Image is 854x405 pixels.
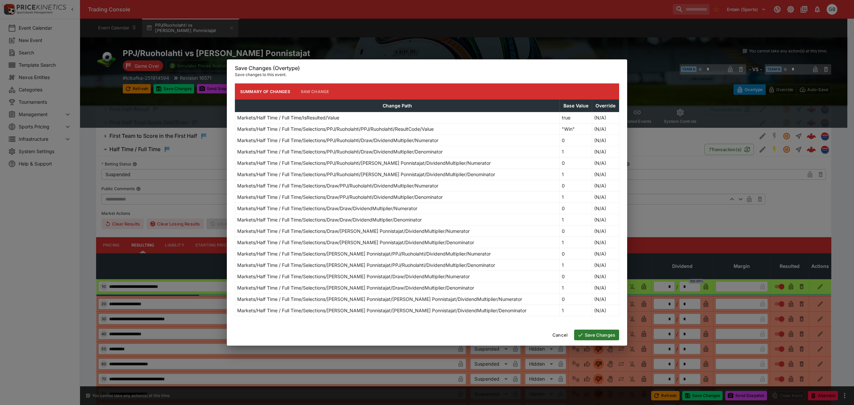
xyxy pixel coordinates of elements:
[559,169,592,180] td: 1
[592,282,619,294] td: (N/A)
[559,226,592,237] td: 0
[237,284,474,291] p: Markets/Half Time / Full Time/Selections/[PERSON_NAME] Ponnistajat/Draw/DividendMultiplier/Denomi...
[237,171,495,178] p: Markets/Half Time / Full Time/Selections/PPJ/Ruoholahti/[PERSON_NAME] Ponnistajat/DividendMultipl...
[237,182,438,189] p: Markets/Half Time / Full Time/Selections/Draw/PPJ/Ruoholahti/DividendMultiplier/Numerator
[559,271,592,282] td: 0
[235,100,560,112] th: Change Path
[237,307,526,314] p: Markets/Half Time / Full Time/Selections/[PERSON_NAME] Ponnistajat/[PERSON_NAME] Ponnistajat/Divi...
[592,237,619,248] td: (N/A)
[237,250,491,257] p: Markets/Half Time / Full Time/Selections/[PERSON_NAME] Ponnistajat/PPJ/Ruoholahti/DividendMultipl...
[592,112,619,123] td: (N/A)
[237,159,491,166] p: Markets/Half Time / Full Time/Selections/PPJ/Ruoholahti/[PERSON_NAME] Ponnistajat/DividendMultipl...
[559,282,592,294] td: 1
[237,193,443,200] p: Markets/Half Time / Full Time/Selections/Draw/PPJ/Ruoholahti/DividendMultiplier/Denominator
[592,169,619,180] td: (N/A)
[559,180,592,191] td: 0
[592,146,619,157] td: (N/A)
[559,260,592,271] td: 1
[559,294,592,305] td: 0
[559,146,592,157] td: 1
[592,260,619,271] td: (N/A)
[559,191,592,203] td: 1
[592,226,619,237] td: (N/A)
[592,100,619,112] th: Override
[592,157,619,169] td: (N/A)
[559,248,592,260] td: 0
[559,203,592,214] td: 0
[237,296,522,303] p: Markets/Half Time / Full Time/Selections/[PERSON_NAME] Ponnistajat/[PERSON_NAME] Ponnistajat/Divi...
[235,65,619,72] h6: Save Changes (Overtype)
[559,100,592,112] th: Base Value
[237,137,438,144] p: Markets/Half Time / Full Time/Selections/PPJ/Ruoholahti/Draw/DividendMultiplier/Numerator
[559,305,592,316] td: 1
[296,83,335,99] button: Raw Change
[559,237,592,248] td: 1
[237,205,417,212] p: Markets/Half Time / Full Time/Selections/Draw/Draw/DividendMultiplier/Numerator
[237,239,474,246] p: Markets/Half Time / Full Time/Selections/Draw/[PERSON_NAME] Ponnistajat/DividendMultiplier/Denomi...
[237,273,470,280] p: Markets/Half Time / Full Time/Selections/[PERSON_NAME] Ponnistajat/Draw/DividendMultiplier/Numerator
[592,203,619,214] td: (N/A)
[237,125,434,132] p: Markets/Half Time / Full Time/Selections/PPJ/Ruoholahti/PPJ/Ruoholahti/ResultCode/Value
[574,330,619,340] button: Save Changes
[237,114,339,121] p: Markets/Half Time / Full Time/IsResulted/Value
[592,248,619,260] td: (N/A)
[559,214,592,226] td: 1
[235,83,296,99] button: Summary of Changes
[592,271,619,282] td: (N/A)
[559,157,592,169] td: 0
[559,135,592,146] td: 0
[592,294,619,305] td: (N/A)
[592,191,619,203] td: (N/A)
[237,228,470,235] p: Markets/Half Time / Full Time/Selections/Draw/[PERSON_NAME] Ponnistajat/DividendMultiplier/Numerator
[559,123,592,135] td: "Win"
[548,330,571,340] button: Cancel
[592,123,619,135] td: (N/A)
[592,214,619,226] td: (N/A)
[237,216,422,223] p: Markets/Half Time / Full Time/Selections/Draw/Draw/DividendMultiplier/Denominator
[592,180,619,191] td: (N/A)
[235,71,619,78] p: Save changes to this event.
[237,148,443,155] p: Markets/Half Time / Full Time/Selections/PPJ/Ruoholahti/Draw/DividendMultiplier/Denominator
[592,135,619,146] td: (N/A)
[237,262,495,269] p: Markets/Half Time / Full Time/Selections/[PERSON_NAME] Ponnistajat/PPJ/Ruoholahti/DividendMultipl...
[592,305,619,316] td: (N/A)
[559,112,592,123] td: true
